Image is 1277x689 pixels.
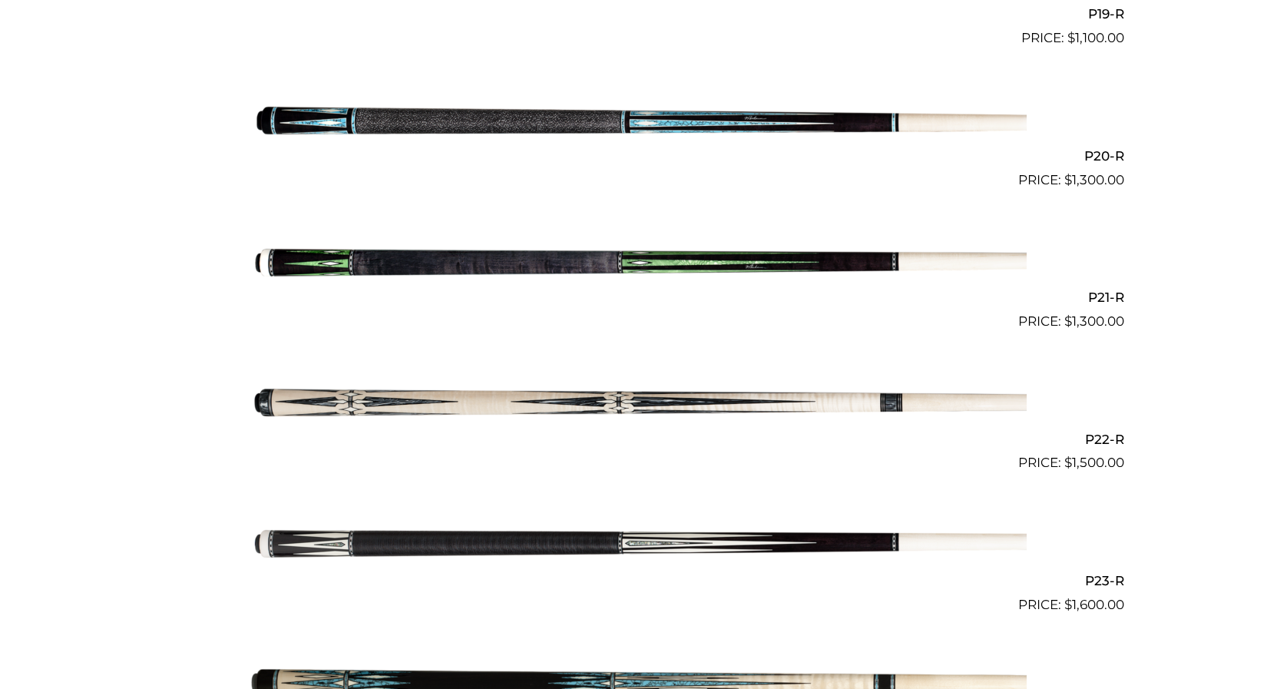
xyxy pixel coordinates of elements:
[1064,597,1124,612] bdi: 1,600.00
[1064,455,1124,470] bdi: 1,500.00
[251,197,1027,326] img: P21-R
[154,55,1124,190] a: P20-R $1,300.00
[251,479,1027,608] img: P23-R
[154,479,1124,614] a: P23-R $1,600.00
[154,197,1124,332] a: P21-R $1,300.00
[1064,172,1124,187] bdi: 1,300.00
[1064,313,1072,329] span: $
[154,425,1124,453] h2: P22-R
[1067,30,1124,45] bdi: 1,100.00
[1064,597,1072,612] span: $
[1064,455,1072,470] span: $
[251,338,1027,467] img: P22-R
[154,283,1124,312] h2: P21-R
[154,566,1124,595] h2: P23-R
[1064,313,1124,329] bdi: 1,300.00
[154,338,1124,473] a: P22-R $1,500.00
[154,141,1124,170] h2: P20-R
[251,55,1027,184] img: P20-R
[1067,30,1075,45] span: $
[1064,172,1072,187] span: $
